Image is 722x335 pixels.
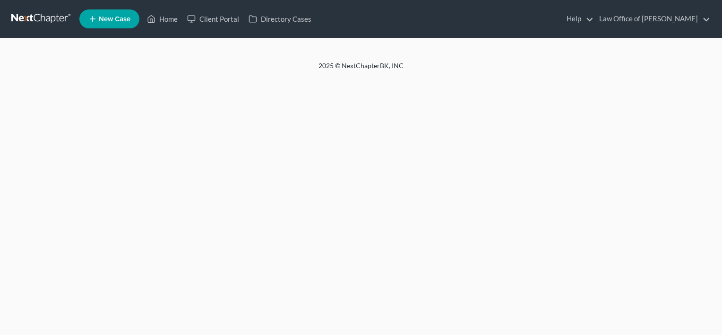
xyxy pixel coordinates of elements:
div: 2025 © NextChapterBK, INC [92,61,630,78]
a: Law Office of [PERSON_NAME] [594,10,710,27]
a: Help [562,10,593,27]
a: Client Portal [182,10,244,27]
new-legal-case-button: New Case [79,9,139,28]
a: Home [142,10,182,27]
a: Directory Cases [244,10,316,27]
